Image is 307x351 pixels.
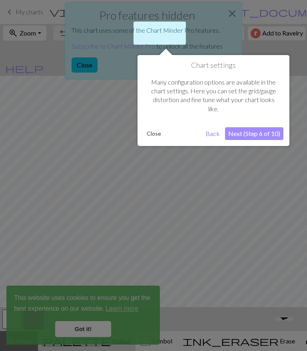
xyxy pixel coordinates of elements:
[144,61,283,70] h1: Chart settings
[225,127,283,140] button: Next (Step 6 of 10)
[144,70,283,122] div: Many configuration options are available in the chart settings. Here you can set the grid/gauge d...
[202,127,223,140] button: Back
[138,55,289,146] div: Chart settings
[144,128,164,140] button: Close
